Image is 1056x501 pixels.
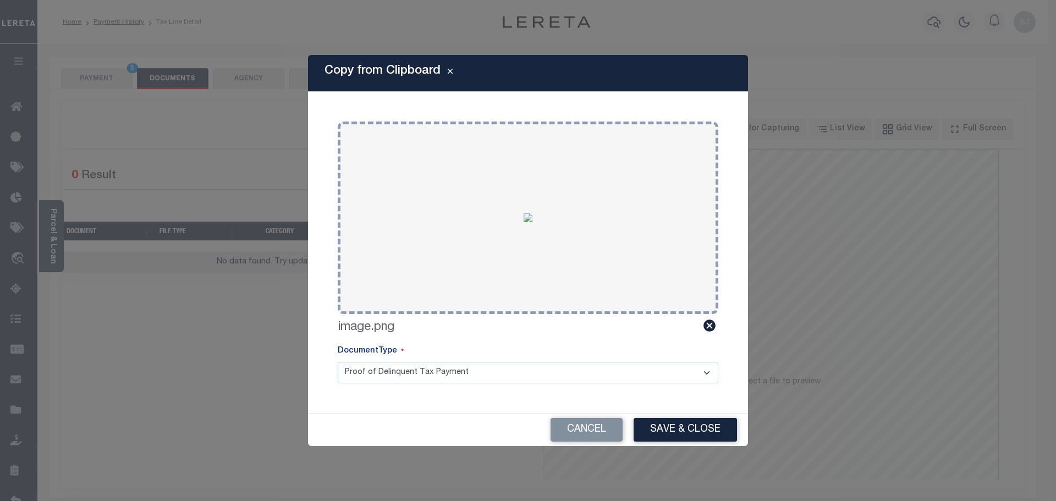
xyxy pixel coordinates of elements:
[441,67,460,80] button: Close
[634,418,737,442] button: Save & Close
[324,64,441,78] h5: Copy from Clipboard
[338,345,404,357] label: DocumentType
[338,318,394,337] label: image.png
[524,213,532,222] img: e43b9e14-5cb6-4d47-a5bb-2fbe1603ef1a
[551,418,623,442] button: Cancel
